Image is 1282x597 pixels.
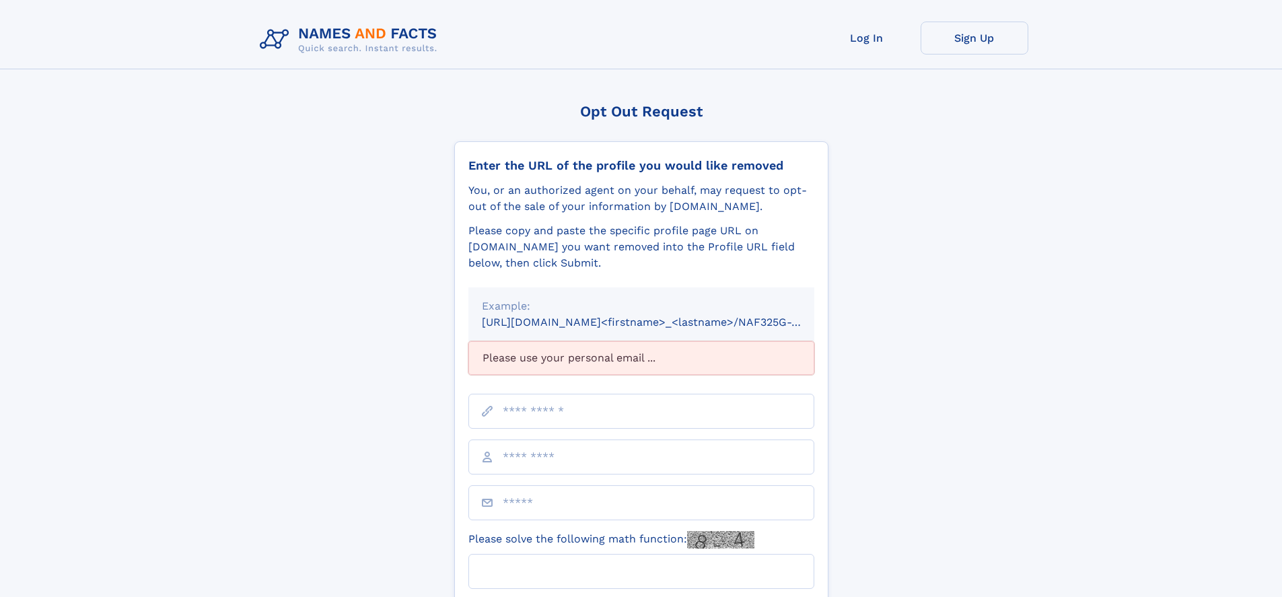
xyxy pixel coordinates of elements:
a: Log In [813,22,921,55]
div: You, or an authorized agent on your behalf, may request to opt-out of the sale of your informatio... [468,182,814,215]
div: Please copy and paste the specific profile page URL on [DOMAIN_NAME] you want removed into the Pr... [468,223,814,271]
a: Sign Up [921,22,1028,55]
div: Opt Out Request [454,103,828,120]
label: Please solve the following math function: [468,531,754,549]
img: Logo Names and Facts [254,22,448,58]
div: Example: [482,298,801,314]
div: Enter the URL of the profile you would like removed [468,158,814,173]
div: Please use your personal email ... [468,341,814,375]
small: [URL][DOMAIN_NAME]<firstname>_<lastname>/NAF325G-xxxxxxxx [482,316,840,328]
